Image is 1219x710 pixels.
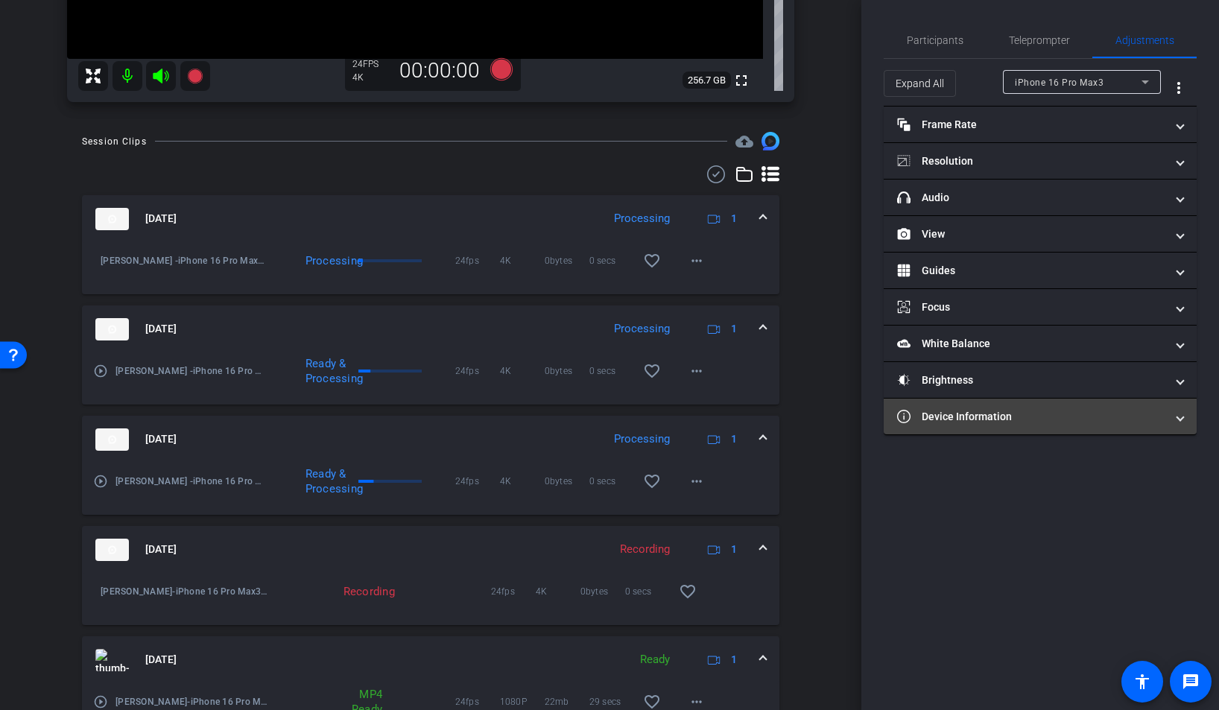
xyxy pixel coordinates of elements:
mat-icon: more_vert [1170,79,1188,97]
span: 24fps [491,584,536,599]
span: FPS [363,59,379,69]
mat-icon: play_circle_outline [93,474,108,489]
span: [PERSON_NAME] -iPhone 16 Pro Max3-Take 7-2025-08-21-12-28-36-693-0 [115,364,269,378]
mat-expansion-panel-header: Device Information [884,399,1197,434]
div: Ready [633,651,677,668]
span: [PERSON_NAME] -iPhone 16 Pro Max3-Take 6-2025-08-21-12-19-58-886-0 [115,474,269,489]
div: thumb-nail[DATE]Recording1 [82,574,779,625]
mat-icon: play_circle_outline [93,694,108,709]
span: 0 secs [625,584,670,599]
span: 0 secs [589,474,634,489]
button: More Options for Adjustments Panel [1161,70,1197,106]
span: 1 [731,652,737,668]
mat-panel-title: Guides [897,263,1165,279]
mat-panel-title: Audio [897,190,1165,206]
span: 4K [536,584,580,599]
div: 4K [352,72,390,83]
div: thumb-nail[DATE]Processing1 [82,463,779,515]
mat-panel-title: View [897,226,1165,242]
span: [DATE] [145,321,177,337]
div: Processing [607,320,677,337]
span: 1080P [500,694,545,709]
div: Processing [607,210,677,227]
mat-icon: favorite_border [643,252,661,270]
div: thumb-nail[DATE]Processing1 [82,353,779,405]
mat-expansion-panel-header: Audio [884,180,1197,215]
span: 24fps [455,474,500,489]
mat-panel-title: Frame Rate [897,117,1165,133]
mat-panel-title: Brightness [897,373,1165,388]
mat-panel-title: White Balance [897,336,1165,352]
img: thumb-nail [95,208,129,230]
span: 24fps [455,364,500,378]
span: [PERSON_NAME]-iPhone 16 Pro Max3-Take 5-2025-08-21-12-17-22-052-0 [115,694,269,709]
span: 0 secs [589,253,634,268]
img: thumb-nail [95,539,129,561]
span: Adjustments [1115,35,1174,45]
mat-icon: fullscreen [732,72,750,89]
mat-icon: cloud_upload [735,133,753,150]
mat-panel-title: Device Information [897,409,1165,425]
span: iPhone 16 Pro Max3 [1015,77,1104,88]
div: Ready & Processing [298,466,354,496]
span: 1 [731,211,737,226]
mat-expansion-panel-header: thumb-nail[DATE]Processing1 [82,305,779,353]
mat-panel-title: Focus [897,299,1165,315]
div: Session Clips [82,134,147,149]
span: 4K [500,474,545,489]
div: Ready & Processing [298,356,354,386]
span: Expand All [896,69,944,98]
span: 4K [500,253,545,268]
span: [DATE] [145,431,177,447]
mat-icon: message [1182,673,1200,691]
span: Teleprompter [1009,35,1070,45]
mat-expansion-panel-header: Frame Rate [884,107,1197,142]
div: Processing [607,431,677,448]
mat-expansion-panel-header: Resolution [884,143,1197,179]
img: thumb-nail [95,318,129,340]
mat-expansion-panel-header: thumb-nail[DATE]Processing1 [82,416,779,463]
img: thumb-nail [95,428,129,451]
span: 256.7 GB [683,72,731,89]
span: 4K [500,364,545,378]
mat-expansion-panel-header: Focus [884,289,1197,325]
span: 1 [731,542,737,557]
mat-icon: favorite_border [643,362,661,380]
div: Recording [269,584,402,599]
span: [DATE] [145,542,177,557]
span: Participants [907,35,963,45]
span: 1 [731,431,737,447]
mat-icon: more_horiz [688,252,706,270]
span: [DATE] [145,211,177,226]
mat-expansion-panel-header: Brightness [884,362,1197,398]
span: 0bytes [580,584,625,599]
img: thumb-nail [95,649,129,671]
mat-expansion-panel-header: thumb-nail[DATE]Recording1 [82,526,779,574]
span: 24fps [455,694,500,709]
mat-icon: favorite_border [643,472,661,490]
div: thumb-nail[DATE]Processing1 [82,243,779,294]
div: 00:00:00 [390,58,490,83]
mat-expansion-panel-header: White Balance [884,326,1197,361]
span: 24fps [455,253,500,268]
mat-icon: favorite_border [679,583,697,600]
span: [DATE] [145,652,177,668]
div: Recording [612,541,677,558]
mat-icon: accessibility [1133,673,1151,691]
mat-expansion-panel-header: Guides [884,253,1197,288]
mat-expansion-panel-header: thumb-nail[DATE]Ready1 [82,636,779,684]
mat-icon: play_circle_outline [93,364,108,378]
span: 1 [731,321,737,337]
img: Session clips [762,132,779,150]
mat-expansion-panel-header: thumb-nail[DATE]Processing1 [82,195,779,243]
span: 0 secs [589,364,634,378]
mat-panel-title: Resolution [897,153,1165,169]
mat-icon: more_horiz [688,472,706,490]
div: Processing [298,253,354,268]
div: 24 [352,58,390,70]
span: Destinations for your clips [735,132,753,150]
button: Expand All [884,70,956,97]
span: 29 secs [589,694,634,709]
mat-expansion-panel-header: View [884,216,1197,252]
span: 0bytes [545,364,589,378]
